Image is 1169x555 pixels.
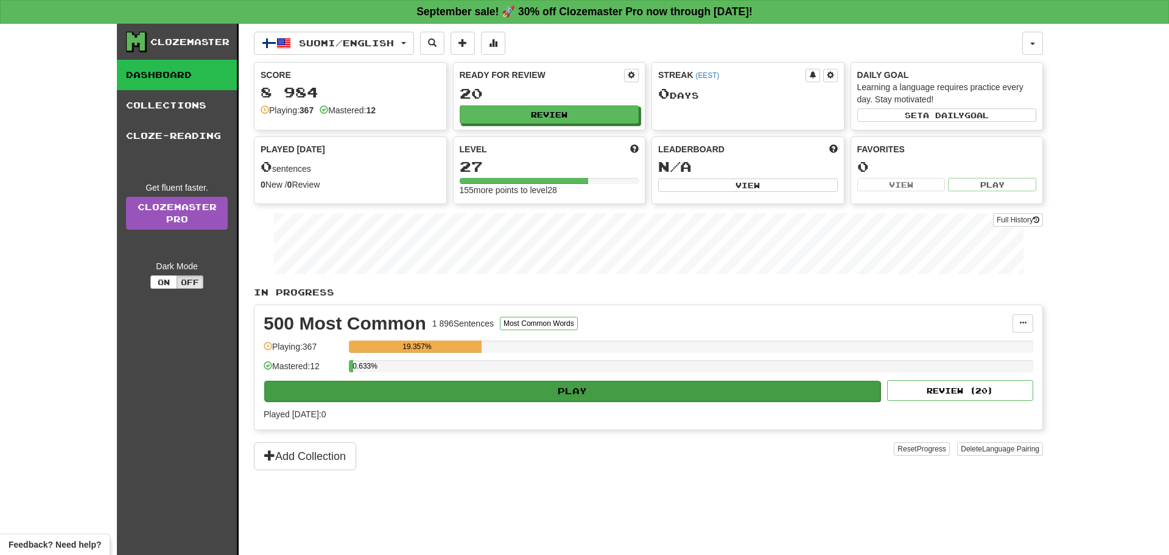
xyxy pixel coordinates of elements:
span: 0 [261,158,272,175]
div: 155 more points to level 28 [460,184,639,196]
div: Mastered: [320,104,376,116]
div: 20 [460,86,639,101]
a: (EEST) [695,71,719,80]
div: 27 [460,159,639,174]
strong: 0 [261,180,265,189]
a: Collections [117,90,237,121]
button: Seta dailygoal [857,108,1037,122]
div: Streak [658,69,806,81]
div: 8 984 [261,85,440,100]
div: Clozemaster [150,36,230,48]
span: This week in points, UTC [829,143,838,155]
span: 0 [658,85,670,102]
button: Review [460,105,639,124]
span: Played [DATE] [261,143,325,155]
div: 0 [857,159,1037,174]
button: Add sentence to collection [451,32,475,55]
div: 1 896 Sentences [432,317,494,330]
button: More stats [481,32,505,55]
span: N/A [658,158,692,175]
button: ResetProgress [894,442,949,456]
div: sentences [261,159,440,175]
span: Open feedback widget [9,539,101,551]
button: Search sentences [420,32,444,55]
div: Score [261,69,440,81]
div: Mastered: 12 [264,360,343,380]
button: Most Common Words [500,317,578,330]
span: Score more points to level up [630,143,639,155]
button: Full History [993,213,1043,227]
span: Progress [917,445,946,453]
button: Suomi/English [254,32,414,55]
button: DeleteLanguage Pairing [957,442,1043,456]
div: 500 Most Common [264,314,426,333]
button: Off [177,275,203,289]
div: 0.633% [353,360,353,372]
button: View [857,178,946,191]
strong: 367 [300,105,314,115]
button: Add Collection [254,442,356,470]
div: New / Review [261,179,440,191]
div: Get fluent faster. [126,182,228,194]
span: Suomi / English [299,38,394,48]
strong: 0 [287,180,292,189]
div: Learning a language requires practice every day. Stay motivated! [857,81,1037,105]
div: Favorites [857,143,1037,155]
span: Leaderboard [658,143,725,155]
span: a daily [923,111,964,119]
a: Dashboard [117,60,237,90]
div: Daily Goal [857,69,1037,81]
span: Level [460,143,487,155]
div: Dark Mode [126,260,228,272]
button: On [150,275,177,289]
div: 19.357% [353,341,481,353]
span: Played [DATE]: 0 [264,409,326,419]
span: Language Pairing [982,445,1039,453]
div: Day s [658,86,838,102]
strong: 12 [366,105,376,115]
button: Review (20) [887,380,1033,401]
div: Playing: 367 [264,341,343,361]
div: Ready for Review [460,69,625,81]
button: Play [948,178,1036,191]
strong: September sale! 🚀 30% off Clozemaster Pro now through [DATE]! [416,5,753,18]
div: Playing: [261,104,314,116]
a: ClozemasterPro [126,197,228,230]
button: View [658,179,838,192]
button: Play [264,381,880,401]
p: In Progress [254,286,1043,299]
a: Cloze-Reading [117,121,237,151]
